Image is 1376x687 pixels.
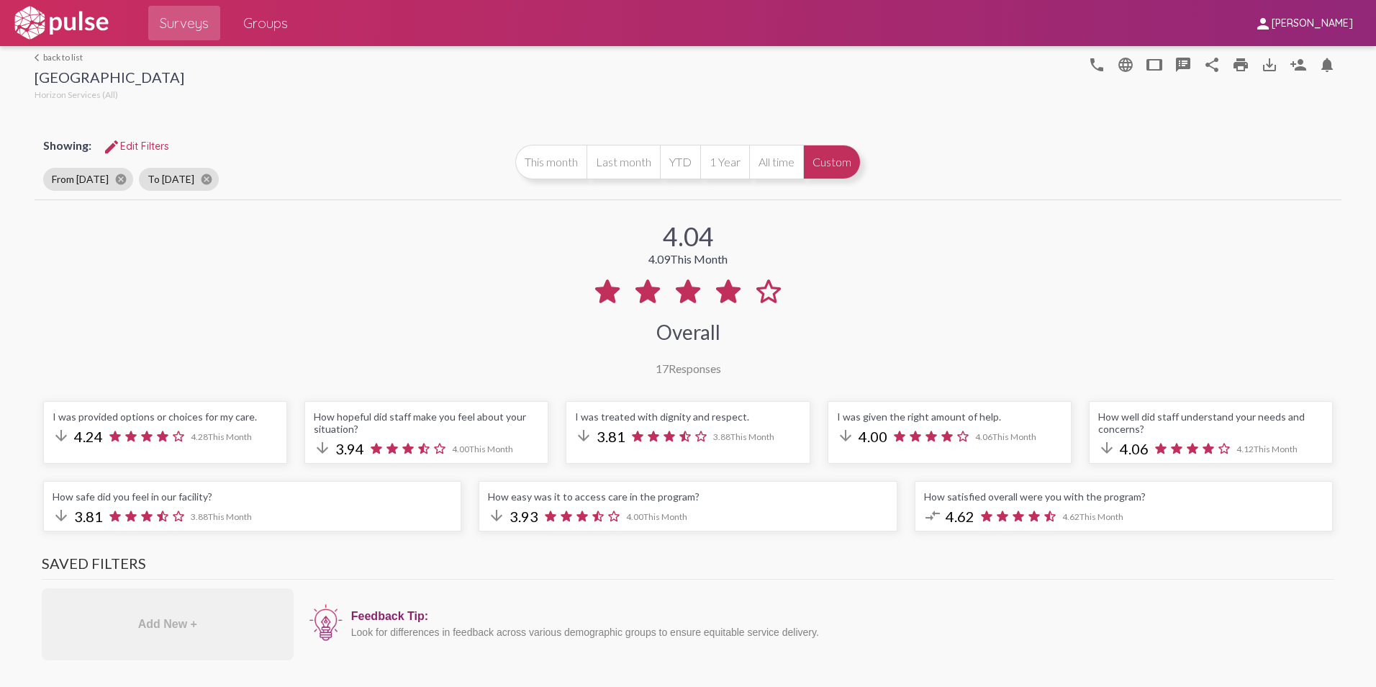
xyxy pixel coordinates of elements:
[42,554,1334,580] h3: Saved Filters
[103,140,169,153] span: Edit Filters
[1272,17,1353,30] span: [PERSON_NAME]
[656,362,721,375] div: Responses
[160,10,209,36] span: Surveys
[648,252,728,266] div: 4.09
[191,511,252,522] span: 3.88
[1318,56,1336,73] mat-icon: Bell
[488,490,887,503] div: How easy was it to access care in the program?
[35,52,184,63] a: back to list
[1254,15,1272,32] mat-icon: person
[43,168,133,191] mat-chip: From [DATE]
[308,603,344,643] img: icon12.png
[314,410,539,435] div: How hopeful did staff make you feel about your situation?
[488,507,505,524] mat-icon: arrow_downward
[1236,444,1298,454] span: 4.12
[1098,410,1323,435] div: How well did staff understand your needs and concerns?
[53,507,70,524] mat-icon: arrow_downward
[53,410,278,423] div: I was provided options or choices for my care.
[575,410,800,423] div: I was treated with dignity and respect.
[114,173,127,186] mat-icon: cancel
[35,53,43,62] mat-icon: arrow_back_ios
[749,145,803,179] button: All time
[1174,56,1192,73] mat-icon: speaker_notes
[1117,56,1134,73] mat-icon: language
[510,508,538,525] span: 3.93
[656,362,669,375] span: 17
[730,431,774,442] span: This Month
[1243,9,1364,36] button: [PERSON_NAME]
[243,10,288,36] span: Groups
[314,439,331,457] mat-icon: arrow_downward
[469,444,513,454] span: This Month
[859,428,887,445] span: 4.00
[452,444,513,454] span: 4.00
[208,431,252,442] span: This Month
[43,138,91,152] span: Showing:
[1290,56,1307,73] mat-icon: Person
[91,133,181,159] button: Edit FiltersEdit Filters
[924,507,941,524] mat-icon: compare_arrows
[1146,56,1163,73] mat-icon: tablet
[35,89,118,100] span: Horizon Services (All)
[335,440,364,457] span: 3.94
[35,68,184,89] div: [GEOGRAPHIC_DATA]
[597,428,625,445] span: 3.81
[700,145,749,179] button: 1 Year
[200,173,213,186] mat-icon: cancel
[351,610,1327,623] div: Feedback Tip:
[1226,50,1255,78] a: print
[1169,50,1198,78] button: speaker_notes
[74,428,103,445] span: 4.24
[924,490,1323,503] div: How satisfied overall were you with the program?
[587,145,660,179] button: Last month
[1198,50,1226,78] button: Share
[103,138,120,156] mat-icon: Edit Filters
[1254,444,1298,454] span: This Month
[643,511,687,522] span: This Month
[1088,56,1105,73] mat-icon: language
[53,427,70,444] mat-icon: arrow_downward
[74,508,103,525] span: 3.81
[803,145,861,179] button: Custom
[1082,50,1111,78] button: language
[1098,439,1115,457] mat-icon: arrow_downward
[663,220,714,252] div: 4.04
[626,511,687,522] span: 4.00
[1261,56,1278,73] mat-icon: Download
[12,5,111,41] img: white-logo.svg
[208,511,252,522] span: This Month
[946,508,974,525] span: 4.62
[232,6,299,40] a: Groups
[992,431,1036,442] span: This Month
[515,145,587,179] button: This month
[1140,50,1169,78] button: tablet
[1232,56,1249,73] mat-icon: print
[670,252,728,266] span: This Month
[1313,50,1341,78] button: Bell
[139,168,219,191] mat-chip: To [DATE]
[1062,511,1123,522] span: 4.62
[837,410,1062,423] div: I was given the right amount of help.
[1120,440,1149,457] span: 4.06
[1079,511,1123,522] span: This Month
[575,427,592,444] mat-icon: arrow_downward
[53,490,452,503] div: How safe did you feel in our facility?
[191,431,252,442] span: 4.28
[660,145,700,179] button: YTD
[1111,50,1140,78] button: language
[1203,56,1221,73] mat-icon: Share
[351,627,1327,638] div: Look for differences in feedback across various demographic groups to ensure equitable service de...
[713,431,774,442] span: 3.88
[148,6,220,40] a: Surveys
[42,588,294,660] div: Add New +
[1255,50,1284,78] button: Download
[837,427,854,444] mat-icon: arrow_downward
[1284,50,1313,78] button: Person
[975,431,1036,442] span: 4.06
[656,320,720,344] div: Overall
